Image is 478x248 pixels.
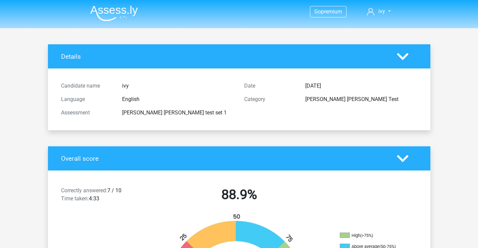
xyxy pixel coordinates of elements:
div: Assessment [56,109,117,117]
h4: Details [61,53,387,60]
div: [DATE] [300,82,422,90]
div: Date [239,82,300,90]
div: Candidate name [56,82,117,90]
span: ivy [378,8,385,14]
img: Assessly [90,5,138,21]
h4: Overall score [61,155,387,162]
div: ivy [117,82,239,90]
div: (>75%) [360,233,373,238]
a: Gopremium [310,7,346,16]
a: ivy [364,7,393,15]
span: Correctly answered: [61,187,107,194]
li: High [340,233,407,239]
div: 7 / 10 4:33 [56,187,148,205]
div: English [117,95,239,103]
div: [PERSON_NAME] [PERSON_NAME] test set 1 [117,109,239,117]
div: [PERSON_NAME] [PERSON_NAME] Test [300,95,422,103]
span: Time taken: [61,195,89,202]
div: Category [239,95,300,103]
div: Language [56,95,117,103]
span: premium [321,8,342,15]
h2: 88.9% [153,187,326,203]
span: Go [314,8,321,15]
